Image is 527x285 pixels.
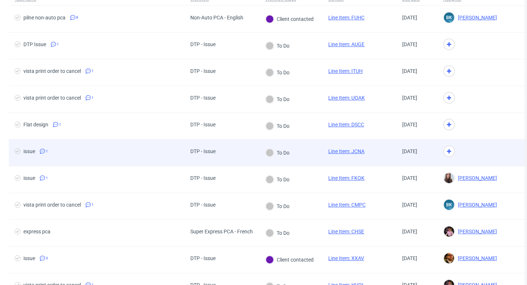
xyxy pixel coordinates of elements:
span: 1 [59,122,61,127]
div: DTP - Issue [190,255,216,261]
span: [DATE] [402,41,417,47]
div: express pca [23,229,51,234]
div: DTP - Issue [190,202,216,208]
span: [DATE] [402,68,417,74]
div: To Do [266,229,289,237]
div: Flat design [23,122,48,127]
div: DTP - Issue [190,95,216,101]
div: To Do [266,149,289,157]
span: [DATE] [402,202,417,208]
a: Line Item: FUHC [328,15,365,21]
span: [DATE] [402,255,417,261]
a: Line Item: JCNA [328,148,365,154]
a: Line Item: ITUH [328,68,363,74]
span: [DATE] [402,148,417,154]
figcaption: BK [444,12,454,23]
span: [DATE] [402,175,417,181]
div: vista print order to cancel [23,95,81,101]
span: 1 [46,175,48,181]
div: issue [23,148,35,154]
div: To Do [266,95,289,103]
span: 1 [57,41,59,47]
div: issue [23,255,35,261]
span: [PERSON_NAME] [455,175,497,181]
img: Sandra Beśka [444,173,454,183]
a: Line Item: DSCC [328,122,364,127]
span: [DATE] [402,229,417,234]
span: [PERSON_NAME] [455,15,497,21]
div: To Do [266,122,289,130]
span: 3 [46,255,48,261]
div: issue [23,175,35,181]
div: To Do [266,202,289,210]
div: Non-Auto PCA - English [190,15,243,21]
span: [DATE] [402,95,417,101]
a: Line Item: AUGE [328,41,365,47]
span: [DATE] [402,122,417,127]
img: Matteo Corsico [444,253,454,263]
div: DTP - Issue [190,41,216,47]
div: Client contacted [266,256,314,264]
div: Client contacted [266,15,314,23]
a: Line Item: FKQK [328,175,365,181]
span: 1 [91,202,94,208]
span: [PERSON_NAME] [455,229,497,234]
a: Line Item: CMPC [328,202,366,208]
div: DTP - Issue [190,68,216,74]
div: DTP Issue [23,41,46,47]
div: vista print order to cancel [23,202,81,208]
div: pilne non-auto pca [23,15,66,21]
div: vista print order to cancel [23,68,81,74]
a: Line Item: UQAK [328,95,365,101]
a: Line Item: CHSE [328,229,364,234]
span: [PERSON_NAME] [455,202,497,208]
span: [DATE] [402,15,417,21]
span: 1 [91,68,94,74]
div: To Do [266,69,289,77]
div: Super Express PCA - French [190,229,253,234]
div: DTP - Issue [190,148,216,154]
img: Aleks Ziemkowski [444,226,454,237]
div: DTP - Issue [190,175,216,181]
span: 1 [46,148,48,154]
div: To Do [266,175,289,184]
span: 1 [91,95,94,101]
a: Line Item: XXAV [328,255,364,261]
span: 8 [76,15,78,21]
div: DTP - Issue [190,122,216,127]
span: [PERSON_NAME] [455,255,497,261]
div: To Do [266,42,289,50]
figcaption: BK [444,200,454,210]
